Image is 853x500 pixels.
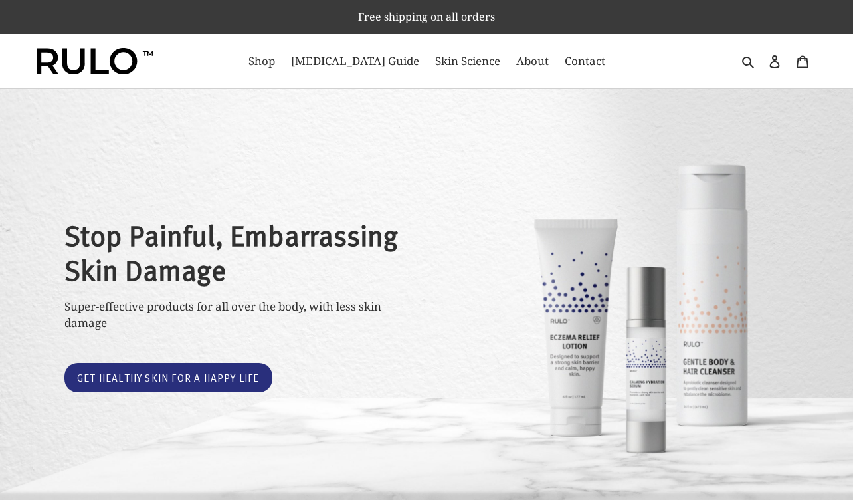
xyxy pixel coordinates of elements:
span: Shop [248,53,275,69]
img: Rulo™ Skin [37,48,153,74]
span: [MEDICAL_DATA] Guide [291,53,419,69]
a: About [510,51,555,72]
p: Super-effective products for all over the body, with less skin damage [64,298,403,332]
span: Contact [565,53,605,69]
iframe: Gorgias live chat messenger [787,437,840,487]
span: About [516,53,549,69]
p: Free shipping on all orders [1,1,852,32]
h2: Stop Painful, Embarrassing Skin Damage [64,217,403,286]
a: Get healthy skin for a happy life: Catalog [64,363,272,393]
span: Skin Science [435,53,500,69]
a: Skin Science [428,51,507,72]
a: Shop [242,51,282,72]
a: [MEDICAL_DATA] Guide [284,51,426,72]
a: Contact [558,51,612,72]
